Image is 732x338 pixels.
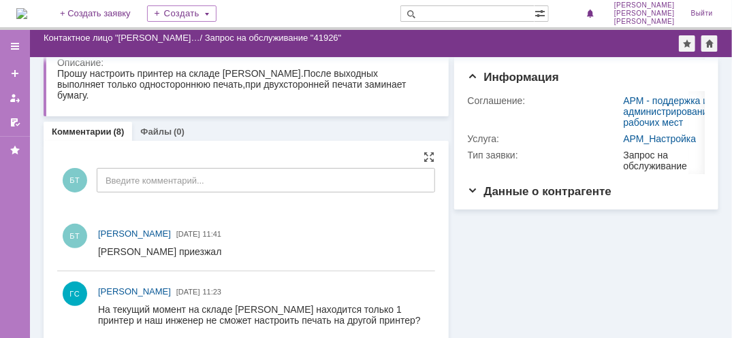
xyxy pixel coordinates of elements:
[98,229,171,239] span: [PERSON_NAME]
[16,8,27,19] a: Перейти на домашнюю страницу
[468,95,621,106] div: Соглашение:
[614,1,675,10] span: [PERSON_NAME]
[98,286,171,297] span: [PERSON_NAME]
[4,112,26,133] a: Мои согласования
[44,33,200,43] a: Контактное лицо "[PERSON_NAME]…
[203,230,222,238] span: 11:41
[176,288,200,296] span: [DATE]
[176,230,200,238] span: [DATE]
[4,63,26,84] a: Создать заявку
[205,33,342,43] div: Запрос на обслуживание "41926"
[468,150,621,160] div: Тип заявки:
[624,95,714,128] a: АРМ - поддержка и администрирование рабочих мест
[98,285,171,299] a: [PERSON_NAME]
[147,5,217,22] div: Создать
[140,126,172,137] a: Файлы
[52,126,112,137] a: Комментарии
[624,150,714,171] div: Запрос на обслуживание
[4,87,26,109] a: Мои заявки
[614,10,675,18] span: [PERSON_NAME]
[468,133,621,144] div: Услуга:
[624,133,697,144] a: АРМ_Настройка
[16,8,27,19] img: logo
[701,35,718,52] div: Сделать домашней страницей
[44,33,205,43] div: /
[614,18,675,26] span: [PERSON_NAME]
[679,35,695,52] div: Добавить в избранное
[468,185,612,198] span: Данные о контрагенте
[63,168,87,192] span: БТ
[203,288,222,296] span: 11:23
[174,126,185,137] div: (0)
[98,227,171,241] a: [PERSON_NAME]
[468,71,559,84] span: Информация
[57,57,434,68] div: Описание:
[535,6,548,19] span: Расширенный поиск
[114,126,125,137] div: (8)
[424,152,435,163] div: На всю страницу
